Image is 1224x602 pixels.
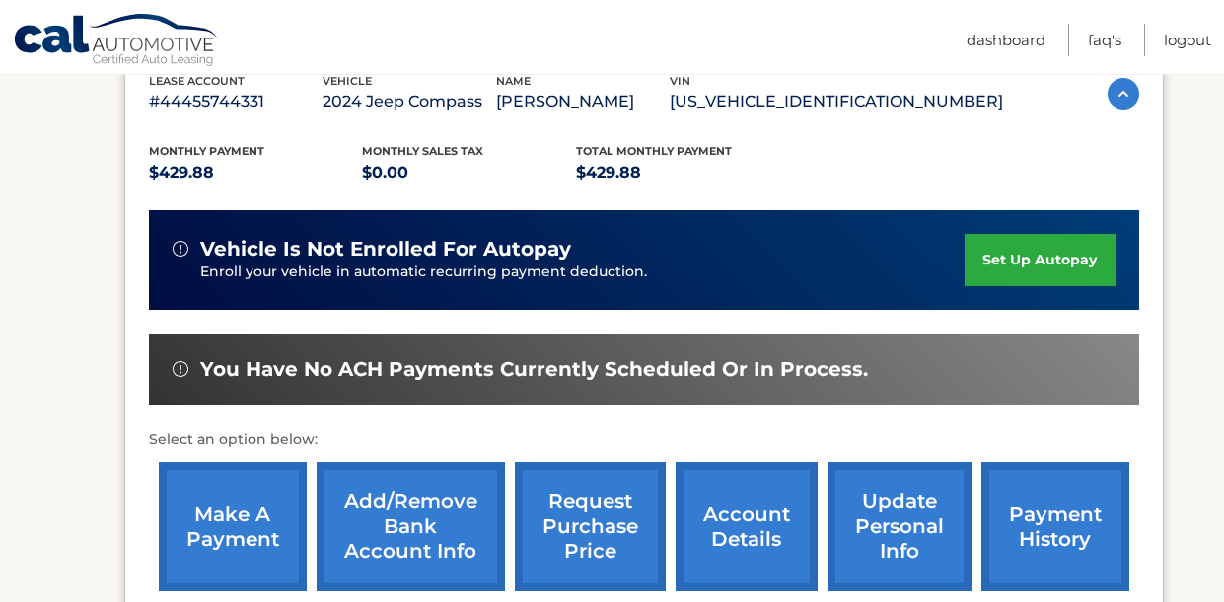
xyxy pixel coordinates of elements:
[1164,24,1211,56] a: Logout
[149,88,323,115] p: #44455744331
[173,361,188,377] img: alert-white.svg
[173,241,188,257] img: alert-white.svg
[670,74,690,88] span: vin
[159,462,307,591] a: make a payment
[965,234,1115,286] a: set up autopay
[323,74,372,88] span: vehicle
[496,88,670,115] p: [PERSON_NAME]
[576,159,790,187] p: $429.88
[362,159,576,187] p: $0.00
[149,144,264,158] span: Monthly Payment
[149,428,1139,452] p: Select an option below:
[981,462,1129,591] a: payment history
[515,462,666,591] a: request purchase price
[149,159,363,187] p: $429.88
[1108,78,1139,110] img: accordion-active.svg
[576,144,732,158] span: Total Monthly Payment
[967,24,1045,56] a: Dashboard
[323,88,496,115] p: 2024 Jeep Compass
[496,74,531,88] span: name
[200,237,571,262] span: vehicle is not enrolled for autopay
[670,88,1003,115] p: [US_VEHICLE_IDENTIFICATION_NUMBER]
[13,13,220,70] a: Cal Automotive
[1088,24,1121,56] a: FAQ's
[828,462,972,591] a: update personal info
[200,357,868,382] span: You have no ACH payments currently scheduled or in process.
[149,74,245,88] span: lease account
[317,462,505,591] a: Add/Remove bank account info
[676,462,818,591] a: account details
[362,144,483,158] span: Monthly sales Tax
[200,262,966,283] p: Enroll your vehicle in automatic recurring payment deduction.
